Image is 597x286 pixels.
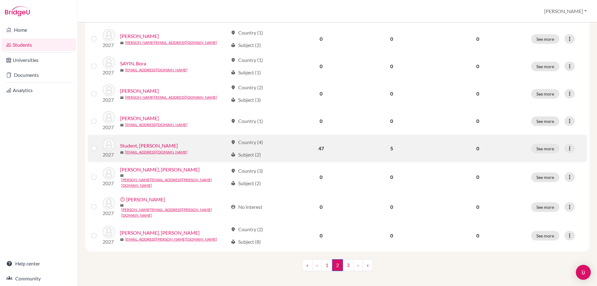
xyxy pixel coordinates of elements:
td: 0 [287,53,355,80]
div: Subject (2) [231,180,261,187]
div: Country (1) [231,29,263,36]
p: 2027 [103,209,115,217]
a: [PERSON_NAME][EMAIL_ADDRESS][PERSON_NAME][DOMAIN_NAME] [121,207,228,218]
a: Student, [PERSON_NAME] [120,142,178,149]
div: Country (1) [231,56,263,64]
span: error_outline [120,197,126,202]
td: 0 [287,222,355,249]
p: 2027 [103,96,115,104]
p: 0 [432,63,524,70]
a: 1 [322,259,332,271]
nav: ... [302,259,373,276]
span: location_on [231,58,236,63]
a: [PERSON_NAME] [120,32,159,40]
div: Subject (1) [231,69,261,76]
div: Subject (3) [231,96,261,104]
div: Subject (8) [231,238,261,246]
a: [EMAIL_ADDRESS][DOMAIN_NAME] [125,122,187,128]
img: Shetty, Neel [103,84,115,96]
td: 0 [355,53,428,80]
button: See more [531,62,559,71]
button: See more [531,116,559,126]
a: [EMAIL_ADDRESS][DOMAIN_NAME] [125,149,187,155]
span: location_on [231,85,236,90]
p: 2027 [103,151,115,158]
div: Country (2) [231,84,263,91]
div: Country (3) [231,167,263,175]
a: › [353,259,363,271]
a: [PERSON_NAME] [126,196,165,203]
a: [PERSON_NAME] [120,87,159,95]
div: Subject (2) [231,151,261,158]
span: location_on [231,119,236,124]
span: location_on [231,140,236,145]
span: 2 [332,259,343,271]
span: local_library [231,152,236,157]
p: 0 [432,35,524,43]
button: See more [531,89,559,99]
p: 2027 [103,238,115,246]
td: 0 [287,192,355,222]
span: mail [120,238,124,241]
div: Country (4) [231,138,263,146]
td: 0 [287,162,355,192]
td: 0 [287,25,355,53]
img: Shukla, Kashvi [103,111,115,124]
a: [PERSON_NAME][EMAIL_ADDRESS][PERSON_NAME][DOMAIN_NAME] [121,177,228,188]
button: See more [531,144,559,153]
a: [PERSON_NAME], [PERSON_NAME] [120,229,200,237]
p: 0 [432,145,524,152]
button: [PERSON_NAME] [541,5,590,17]
p: 2027 [103,124,115,131]
div: Country (1) [231,117,263,125]
p: 0 [432,90,524,97]
a: 3 [343,259,354,271]
img: Tucker, Caroline [103,197,115,209]
td: 0 [355,192,428,222]
td: 0 [355,25,428,53]
td: 0 [355,162,428,192]
button: See more [531,231,559,241]
div: Country (2) [231,226,263,233]
span: mail [120,151,124,154]
span: account_circle [231,204,236,209]
span: location_on [231,227,236,232]
button: See more [531,172,559,182]
a: [PERSON_NAME], [PERSON_NAME] [120,166,200,173]
p: 0 [432,203,524,211]
span: location_on [231,30,236,35]
img: Roller, Johanne [103,29,115,41]
span: mail [120,68,124,72]
button: See more [531,34,559,44]
img: Tattersall, Lewis David [103,167,115,180]
button: See more [531,202,559,212]
td: 0 [287,80,355,107]
a: ‹ [312,259,322,271]
span: location_on [231,168,236,173]
td: 0 [287,107,355,135]
a: SAYIN, Bora [120,60,146,67]
a: Analytics [1,84,76,96]
span: local_library [231,70,236,75]
p: 0 [432,232,524,239]
td: 5 [355,135,428,162]
a: « [302,259,312,271]
img: Bridge-U [5,6,30,16]
a: Home [1,24,76,36]
a: Documents [1,69,76,81]
a: [EMAIL_ADDRESS][DOMAIN_NAME] [125,67,187,73]
a: Students [1,39,76,51]
img: Student, Nina [103,138,115,151]
span: local_library [231,181,236,186]
a: Community [1,272,76,285]
td: 0 [355,80,428,107]
img: Vijayakumar, Krethik Krishna [103,226,115,238]
a: Universities [1,54,76,66]
span: mail [120,204,124,207]
p: 0 [432,117,524,125]
span: mail [120,174,124,177]
span: mail [120,96,124,100]
span: mail [120,41,124,45]
div: No interest [231,203,262,211]
td: 0 [355,222,428,249]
